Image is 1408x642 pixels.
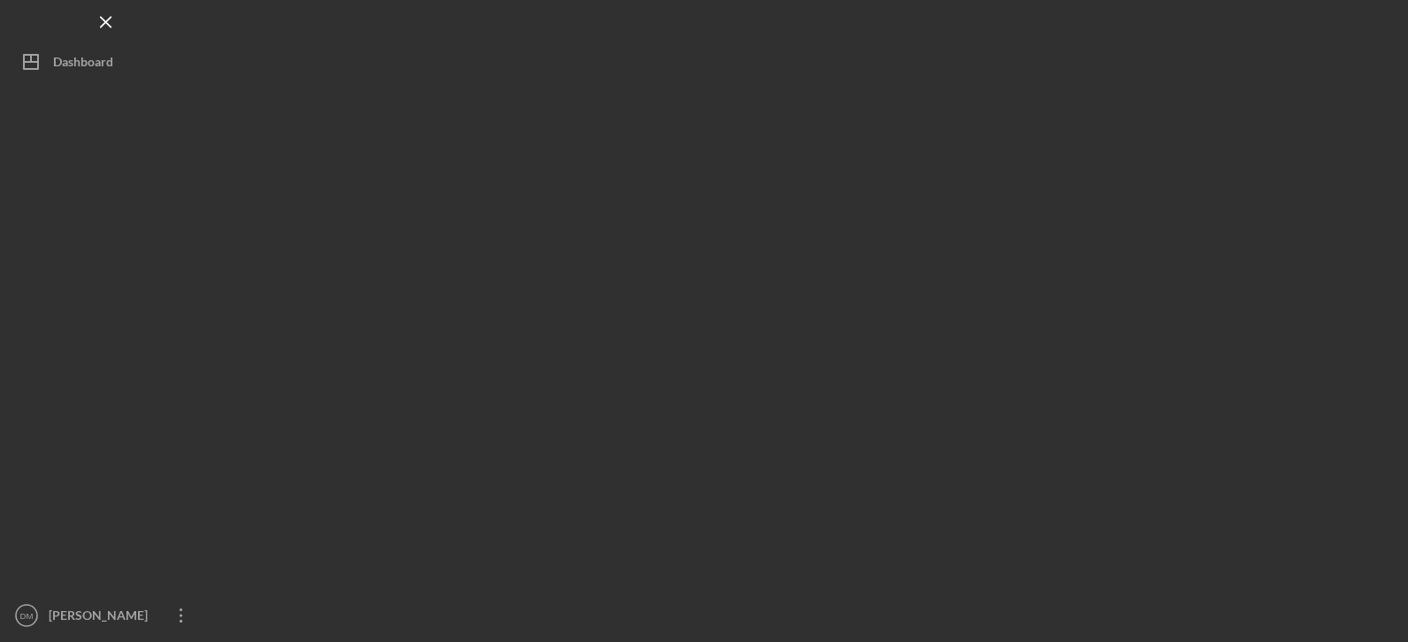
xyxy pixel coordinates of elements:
[20,611,34,621] text: DM
[9,598,203,633] button: DM[PERSON_NAME]
[53,44,113,84] div: Dashboard
[9,44,203,80] button: Dashboard
[44,598,159,638] div: [PERSON_NAME]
